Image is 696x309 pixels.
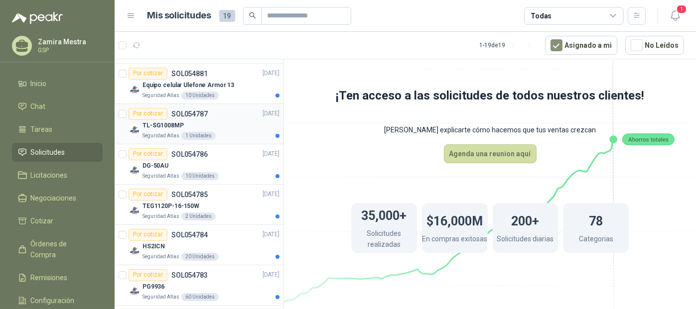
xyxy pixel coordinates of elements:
button: No Leídos [625,36,684,55]
span: Remisiones [31,272,68,283]
p: Solicitudes diarias [497,233,554,247]
img: Logo peakr [12,12,63,24]
p: Seguridad Atlas [142,172,179,180]
span: Chat [31,101,46,112]
div: 10 Unidades [181,92,219,100]
div: Por cotizar [129,148,167,160]
p: SOL054783 [171,272,208,279]
div: Por cotizar [129,269,167,281]
a: Órdenes de Compra [12,234,103,264]
div: 1 Unidades [181,132,216,140]
span: search [249,12,256,19]
p: En compras exitosas [422,233,487,247]
a: Por cotizarSOL054787[DATE] Company LogoTL-SG1008MPSeguridad Atlas1 Unidades [115,104,283,144]
span: 1 [676,4,687,14]
button: 1 [666,7,684,25]
h1: 78 [589,209,603,231]
img: Company Logo [129,205,140,216]
img: Company Logo [129,164,140,176]
div: 1 - 19 de 19 [479,37,537,53]
p: HS2ICN [142,242,165,251]
button: Asignado a mi [545,36,617,55]
p: [DATE] [263,69,279,78]
span: Cotizar [31,215,54,226]
p: Seguridad Atlas [142,132,179,140]
p: Zamira Mestra [38,38,100,45]
span: Configuración [31,295,75,306]
a: Negociaciones [12,189,103,207]
p: SOL054786 [171,151,208,158]
p: [DATE] [263,230,279,239]
p: DG-50AU [142,161,168,171]
h1: $16,000M [426,209,483,231]
img: Company Logo [129,285,140,297]
button: Agenda una reunion aquí [444,144,537,163]
p: Seguridad Atlas [142,293,179,301]
a: Licitaciones [12,166,103,185]
span: Solicitudes [31,147,65,158]
a: Por cotizarSOL054786[DATE] Company LogoDG-50AUSeguridad Atlas10 Unidades [115,144,283,185]
p: Solicitudes realizadas [351,228,417,252]
p: GSP [38,47,100,53]
a: Por cotizarSOL054785[DATE] Company LogoTEG1120P-16-150WSeguridad Atlas2 Unidades [115,185,283,225]
p: [DATE] [263,149,279,159]
div: Por cotizar [129,229,167,241]
a: Por cotizarSOL054783[DATE] Company LogoPG9936Seguridad Atlas60 Unidades [115,265,283,306]
a: Solicitudes [12,143,103,162]
p: Categorias [579,233,613,247]
p: [DATE] [263,270,279,280]
p: SOL054785 [171,191,208,198]
p: Seguridad Atlas [142,253,179,261]
h1: 35,000+ [361,204,407,225]
div: 10 Unidades [181,172,219,180]
span: 19 [219,10,235,22]
p: [DATE] [263,109,279,118]
p: TEG1120P-16-150W [142,202,199,211]
a: Remisiones [12,268,103,287]
p: SOL054881 [171,70,208,77]
a: Chat [12,97,103,116]
span: Tareas [31,124,53,135]
div: 2 Unidades [181,212,216,220]
div: Por cotizar [129,68,167,80]
span: Órdenes de Compra [31,238,93,260]
img: Company Logo [129,245,140,257]
div: 60 Unidades [181,293,219,301]
span: Inicio [31,78,47,89]
a: Cotizar [12,211,103,230]
p: SOL054787 [171,110,208,117]
p: Seguridad Atlas [142,92,179,100]
a: Por cotizarSOL054881[DATE] Company LogoEquipo celular Ulefone Armor 13Seguridad Atlas10 Unidades [115,64,283,104]
a: Por cotizarSOL054784[DATE] Company LogoHS2ICNSeguridad Atlas20 Unidades [115,225,283,265]
p: TL-SG1008MP [142,121,184,130]
span: Negociaciones [31,193,77,204]
p: [DATE] [263,190,279,199]
div: Por cotizar [129,108,167,120]
p: SOL054784 [171,231,208,238]
p: Equipo celular Ulefone Armor 13 [142,81,234,90]
img: Company Logo [129,84,140,96]
a: Inicio [12,74,103,93]
div: 20 Unidades [181,253,219,261]
span: Licitaciones [31,170,68,181]
p: Seguridad Atlas [142,212,179,220]
img: Company Logo [129,124,140,136]
h1: 200+ [511,209,539,231]
div: Todas [531,10,552,21]
p: PG9936 [142,282,164,292]
a: Tareas [12,120,103,139]
div: Por cotizar [129,189,167,201]
h1: Mis solicitudes [147,8,211,23]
